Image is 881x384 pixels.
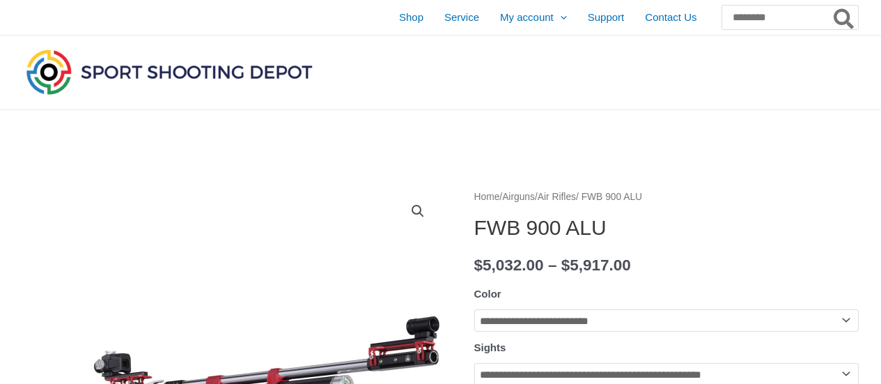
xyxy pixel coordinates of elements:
[474,256,544,274] bdi: 5,032.00
[474,256,483,274] span: $
[23,46,315,98] img: Sport Shooting Depot
[474,288,501,300] label: Color
[548,256,557,274] span: –
[474,215,859,240] h1: FWB 900 ALU
[405,199,430,224] a: View full-screen image gallery
[474,188,859,206] nav: Breadcrumb
[502,192,535,202] a: Airguns
[474,341,506,353] label: Sights
[561,256,570,274] span: $
[538,192,576,202] a: Air Rifles
[831,6,858,29] button: Search
[474,192,500,202] a: Home
[561,256,631,274] bdi: 5,917.00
